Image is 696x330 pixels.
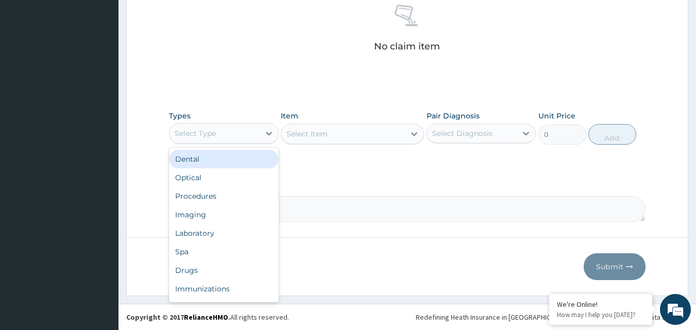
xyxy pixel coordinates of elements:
[60,99,142,203] span: We're online!
[19,51,42,77] img: d_794563401_company_1708531726252_794563401
[588,124,636,145] button: Add
[416,312,688,322] div: Redefining Heath Insurance in [GEOGRAPHIC_DATA] using Telemedicine and Data Science!
[169,224,279,242] div: Laboratory
[432,128,493,138] div: Select Diagnosis
[169,298,279,317] div: Others
[427,111,480,121] label: Pair Diagnosis
[169,242,279,261] div: Spa
[584,253,646,280] button: Submit
[5,220,196,256] textarea: Type your message and hit 'Enter'
[175,128,216,138] div: Select Type
[538,111,575,121] label: Unit Price
[281,111,298,121] label: Item
[169,112,191,120] label: Types
[169,182,646,190] label: Comment
[557,310,644,319] p: How may I help you today?
[169,205,279,224] div: Imaging
[169,261,279,280] div: Drugs
[118,304,696,330] footer: All rights reserved.
[169,168,279,187] div: Optical
[169,187,279,205] div: Procedures
[557,300,644,309] div: We're Online!
[374,41,440,51] p: No claim item
[184,312,228,322] a: RelianceHMO
[169,280,279,298] div: Immunizations
[54,58,173,71] div: Chat with us now
[169,5,194,30] div: Minimize live chat window
[126,312,230,322] strong: Copyright © 2017 .
[169,150,279,168] div: Dental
